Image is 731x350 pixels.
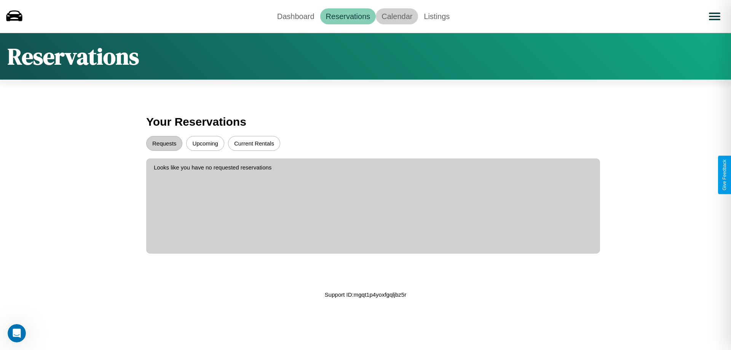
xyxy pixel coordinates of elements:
[418,8,455,24] a: Listings
[228,136,280,151] button: Current Rentals
[722,160,727,190] div: Give Feedback
[320,8,376,24] a: Reservations
[8,324,26,342] iframe: Intercom live chat
[146,136,182,151] button: Requests
[8,41,139,72] h1: Reservations
[146,112,585,132] h3: Your Reservations
[325,289,406,300] p: Support ID: mgqt1p4yoxfgqljbz5r
[271,8,320,24] a: Dashboard
[376,8,418,24] a: Calendar
[704,6,725,27] button: Open menu
[186,136,224,151] button: Upcoming
[154,162,592,173] p: Looks like you have no requested reservations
